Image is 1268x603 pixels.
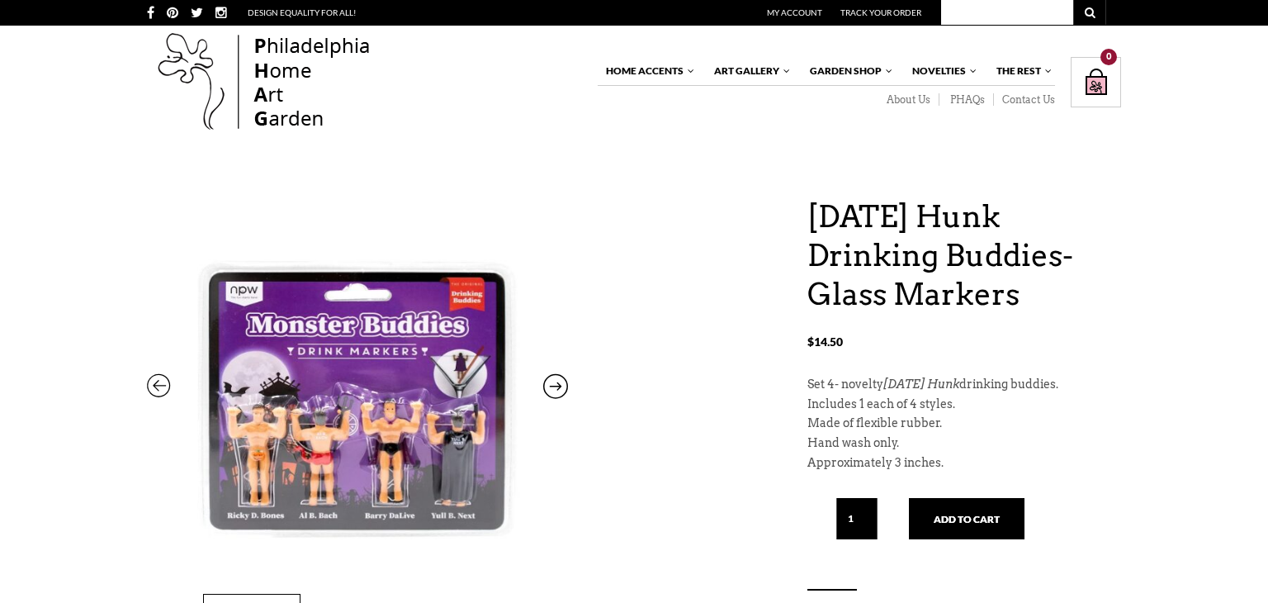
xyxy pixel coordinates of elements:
[706,57,792,85] a: Art Gallery
[807,197,1121,313] h1: [DATE] Hunk Drinking Buddies- Glass Markers
[802,57,894,85] a: Garden Shop
[988,57,1053,85] a: The Rest
[939,93,994,107] a: PHAQs
[876,93,939,107] a: About Us
[807,453,1121,473] p: Approximately 3 inches.
[807,335,814,349] span: $
[909,498,1024,539] button: Add to cart
[807,375,1121,395] p: Set 4- novelty drinking buddies.
[807,395,1121,415] p: Includes 1 each of 4 styles.
[767,7,822,17] a: My Account
[904,57,978,85] a: Novelties
[807,414,1121,434] p: Made of flexible rubber.
[807,335,843,349] bdi: 14.50
[807,434,1121,453] p: Hand wash only.
[994,93,1055,107] a: Contact Us
[836,498,878,539] input: Qty
[598,57,696,85] a: Home Accents
[883,377,959,391] em: [DATE] Hunk
[840,7,921,17] a: Track Your Order
[1100,49,1117,65] div: 0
